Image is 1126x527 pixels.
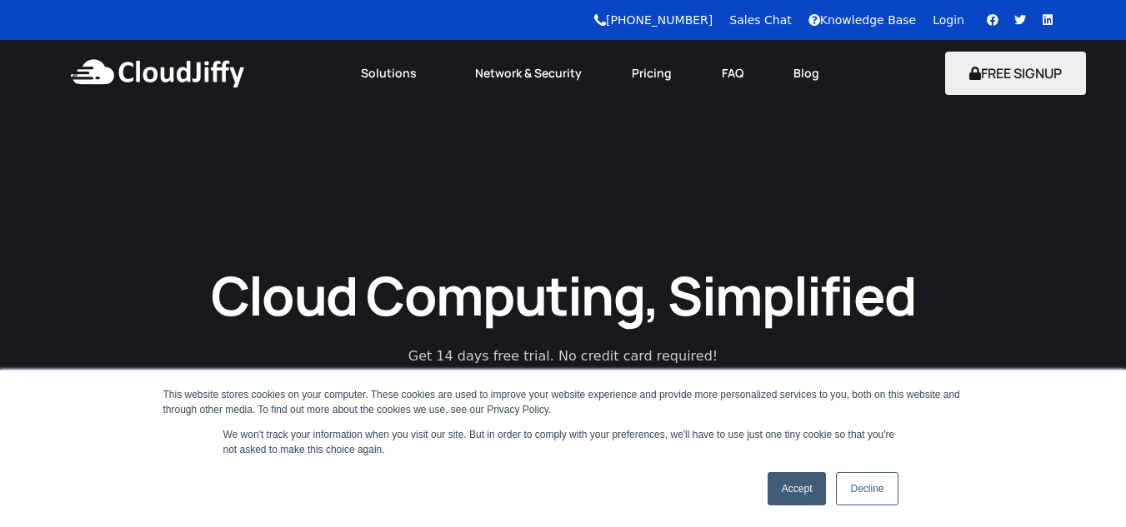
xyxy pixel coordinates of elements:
a: FREE SIGNUP [945,64,1086,82]
div: This website stores cookies on your computer. These cookies are used to improve your website expe... [163,387,963,417]
h1: Cloud Computing, Simplified [188,261,938,330]
a: Decline [836,472,898,505]
a: Accept [768,472,827,505]
a: Knowledge Base [808,13,917,27]
a: Sales Chat [729,13,791,27]
a: Pricing [607,55,697,92]
a: [PHONE_NUMBER] [594,13,713,27]
a: FAQ [697,55,768,92]
a: Blog [768,55,844,92]
a: Network & Security [450,55,607,92]
p: Get 14 days free trial. No credit card required! [334,346,793,366]
button: FREE SIGNUP [945,52,1086,95]
p: We won't track your information when you visit our site. But in order to comply with your prefere... [223,427,903,457]
a: Solutions [336,55,450,92]
a: Login [933,13,964,27]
